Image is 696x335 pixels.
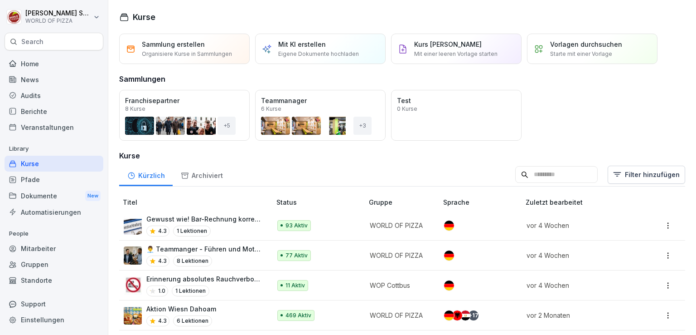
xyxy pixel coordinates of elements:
[124,306,142,325] img: tlfwtewhtshhigq7h0svolsu.png
[5,187,103,204] a: DokumenteNew
[217,117,236,135] div: + 5
[5,142,103,156] p: Library
[5,256,103,272] a: Gruppen
[527,281,633,290] p: vor 4 Wochen
[414,50,498,58] p: Mit einer leeren Vorlage starten
[527,310,633,320] p: vor 2 Monaten
[5,172,103,187] a: Pfade
[173,315,212,326] p: 6 Lektionen
[5,241,103,256] a: Mitarbeiter
[276,197,365,207] p: Status
[158,227,167,235] p: 4.3
[285,222,308,230] p: 93 Aktiv
[414,39,482,49] p: Kurs [PERSON_NAME]
[285,251,308,260] p: 77 Aktiv
[391,90,522,141] a: Test0 Kurse
[397,106,417,112] p: 0 Kurse
[444,251,454,261] img: de.svg
[146,304,216,314] p: Aktion Wiesn Dahoam
[261,96,380,105] p: Teammanager
[5,156,103,172] a: Kurse
[5,272,103,288] a: Standorte
[173,256,212,266] p: 8 Lektionen
[608,166,685,184] button: Filter hinzufügen
[460,310,470,320] img: eg.svg
[5,119,103,135] a: Veranstaltungen
[146,274,262,284] p: Erinnerung absolutes Rauchverbot im Firmenfahrzeug
[278,50,359,58] p: Eigene Dokumente hochladen
[119,90,250,141] a: Franchisepartner8 Kurse+5
[5,296,103,312] div: Support
[444,310,454,320] img: de.svg
[125,106,145,112] p: 8 Kurse
[5,312,103,328] a: Einstellungen
[444,221,454,231] img: de.svg
[123,197,273,207] p: Titel
[21,37,43,46] p: Search
[85,191,101,201] div: New
[5,204,103,220] a: Automatisierungen
[443,197,522,207] p: Sprache
[353,117,372,135] div: + 3
[124,276,142,295] img: pd3gr0k7uzjs8bg588bob4hx.png
[369,197,440,207] p: Gruppe
[158,317,167,325] p: 4.3
[370,221,429,230] p: WORLD OF PIZZA
[5,72,103,88] a: News
[5,103,103,119] a: Berichte
[397,96,516,105] p: Test
[119,163,173,186] a: Kürzlich
[285,281,305,290] p: 11 Aktiv
[285,311,311,320] p: 469 Aktiv
[5,187,103,204] div: Dokumente
[173,226,211,236] p: 1 Lektionen
[25,18,92,24] p: WORLD OF PIZZA
[278,39,326,49] p: Mit KI erstellen
[370,310,429,320] p: WORLD OF PIZZA
[146,214,262,224] p: Gewusst wie! Bar-Rechnung korrekt in der Kasse verbuchen.
[142,39,205,49] p: Sammlung erstellen
[5,56,103,72] a: Home
[158,257,167,265] p: 4.3
[172,286,209,296] p: 1 Lektionen
[173,163,231,186] a: Archiviert
[452,310,462,320] img: al.svg
[255,90,386,141] a: Teammanager6 Kurse+3
[5,227,103,241] p: People
[119,74,165,84] h3: Sammlungen
[526,197,644,207] p: Zuletzt bearbeitet
[5,88,103,103] a: Audits
[261,106,281,112] p: 6 Kurse
[370,281,429,290] p: WOP Cottbus
[146,244,262,254] p: 👨‍💼 Teammanger - Führen und Motivation von Mitarbeitern
[133,11,155,23] h1: Kurse
[469,310,478,320] div: + 17
[527,251,633,260] p: vor 4 Wochen
[124,217,142,235] img: hdz75wm9swzuwdvoxjbi6om3.png
[142,50,232,58] p: Organisiere Kurse in Sammlungen
[119,150,685,161] h3: Kurse
[444,281,454,291] img: de.svg
[527,221,633,230] p: vor 4 Wochen
[124,246,142,265] img: ohhd80l18yea4i55etg45yot.png
[125,96,244,105] p: Franchisepartner
[25,10,92,17] p: [PERSON_NAME] Seraphim
[370,251,429,260] p: WORLD OF PIZZA
[550,39,622,49] p: Vorlagen durchsuchen
[158,287,165,295] p: 1.0
[550,50,612,58] p: Starte mit einer Vorlage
